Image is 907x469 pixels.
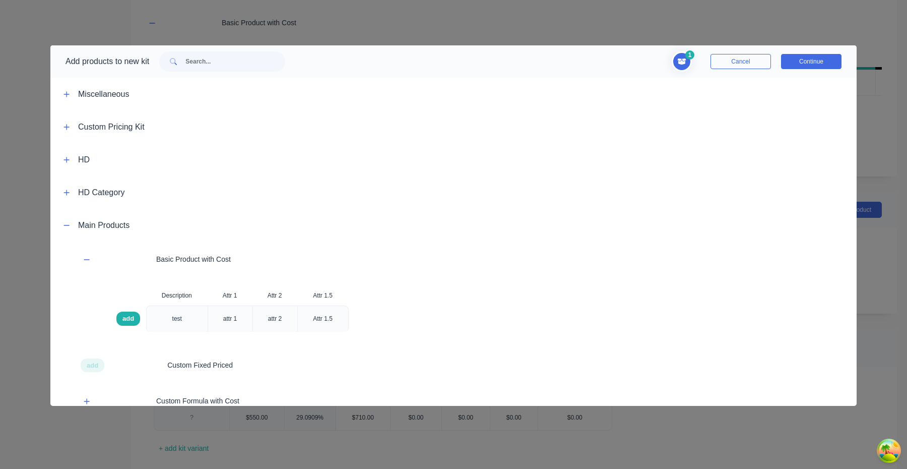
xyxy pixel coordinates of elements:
span: add [122,314,134,324]
div: add [81,359,104,373]
div: HD [78,154,90,166]
button: Cancel [710,54,771,69]
div: Basic Product with Cost [50,242,857,277]
div: HD Category [78,187,124,199]
input: Search... [185,51,285,72]
div: Main Products [78,219,129,231]
div: Description [146,285,208,306]
div: attr 2 [260,306,290,331]
div: Attr 2 [252,285,297,306]
div: Custom Pricing Kit [78,121,145,133]
div: Custom Formula with Cost [50,383,857,419]
span: add [87,361,98,371]
div: Attr 1.5 [297,285,349,306]
div: test [164,306,190,331]
button: Continue [781,54,841,69]
div: add [116,312,140,326]
div: Miscellaneous [78,88,129,100]
button: Open Tanstack query devtools [879,441,899,461]
span: 1 [685,50,694,60]
button: Toggle cart dropdown [672,51,695,72]
div: Attr 1 [208,285,252,306]
div: Add products to new kit [50,45,149,78]
div: Attr 1.5 [305,306,341,331]
div: attr 1 [215,306,245,331]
